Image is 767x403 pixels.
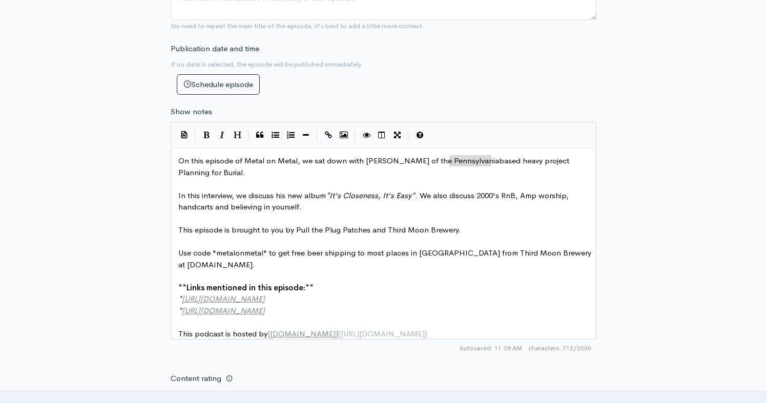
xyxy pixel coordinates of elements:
span: [ [267,329,270,338]
i: | [317,130,318,141]
i: | [408,130,409,141]
span: On this episode of Metal on Metal, we sat down with [PERSON_NAME] of the P based heavy project Pl... [178,156,571,177]
button: Toggle Side by Side [374,128,389,143]
span: This episode is brought to you by Pull the Plug Patches and Third Moon Brewery. [178,225,461,235]
label: Publication date and time [171,43,259,55]
button: Insert Show Notes Template [176,127,192,142]
button: Insert Image [336,128,351,143]
i: | [195,130,196,141]
button: Toggle Fullscreen [389,128,405,143]
span: ] [336,329,338,338]
span: ennsylvania [459,156,499,165]
span: [DOMAIN_NAME] [270,329,336,338]
button: Numbered List [283,128,298,143]
button: Quote [252,128,267,143]
small: If no date is selected, the episode will be published immediately. [171,60,363,69]
label: Show notes [171,106,212,118]
button: Bold [199,128,214,143]
label: Content rating [171,368,221,389]
span: [URL][DOMAIN_NAME] [341,329,425,338]
button: Toggle Preview [359,128,374,143]
span: 712/2000 [528,344,591,353]
span: [URL][DOMAIN_NAME] [182,294,265,304]
span: Links mentioned in this episode: [186,283,305,292]
button: Generic List [267,128,283,143]
span: This podcast is hosted by [178,329,427,338]
span: In this interview, we discuss his new album . We also discuss 2000's RnB, Amp worship, handcarts ... [178,190,571,212]
button: Create Link [321,128,336,143]
button: Insert Horizontal Line [298,128,314,143]
i: | [248,130,249,141]
small: No need to repeat the main title of the episode, it's best to add a little more context. [171,22,424,30]
button: Markdown Guide [412,128,427,143]
button: Italic [214,128,230,143]
span: ( [338,329,341,338]
span: Use code "metalonmetal" to get free beer shipping to most places in [GEOGRAPHIC_DATA] from Third ... [178,248,593,269]
span: [URL][DOMAIN_NAME] [182,306,265,315]
label: This episode has explicit language or themes. [181,389,340,401]
span: Autosaved: 11:28 AM [460,344,522,353]
button: Heading [230,128,245,143]
span: It's Closeness, It's Easy [329,190,411,200]
span: ) [425,329,427,338]
button: Schedule episode [177,74,260,95]
i: | [355,130,356,141]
